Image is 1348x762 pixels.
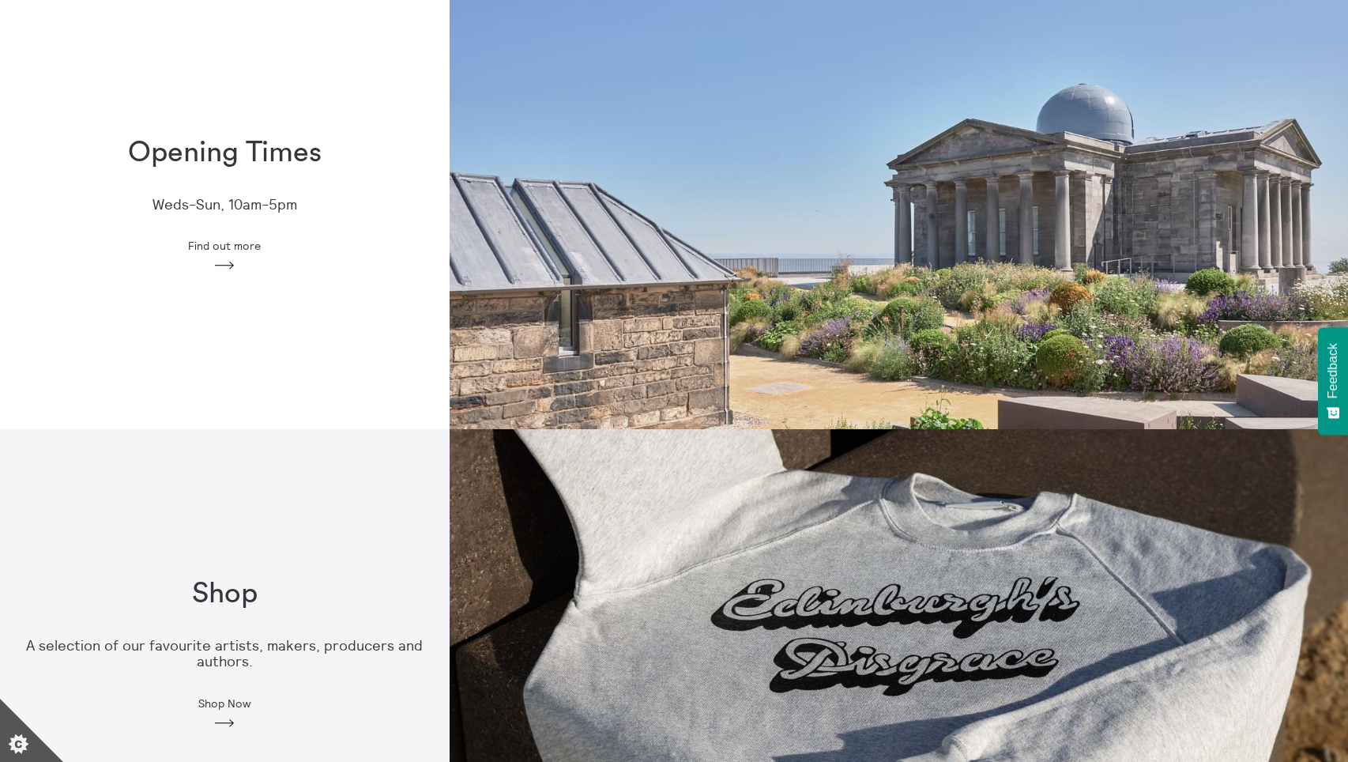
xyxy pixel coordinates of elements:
[1326,343,1340,398] span: Feedback
[192,578,258,610] h1: Shop
[25,638,424,670] p: A selection of our favourite artists, makers, producers and authors.
[188,240,261,252] span: Find out more
[1318,327,1348,435] button: Feedback - Show survey
[198,697,250,710] span: Shop Now
[128,137,322,169] h1: Opening Times
[152,197,297,213] p: Weds-Sun, 10am-5pm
